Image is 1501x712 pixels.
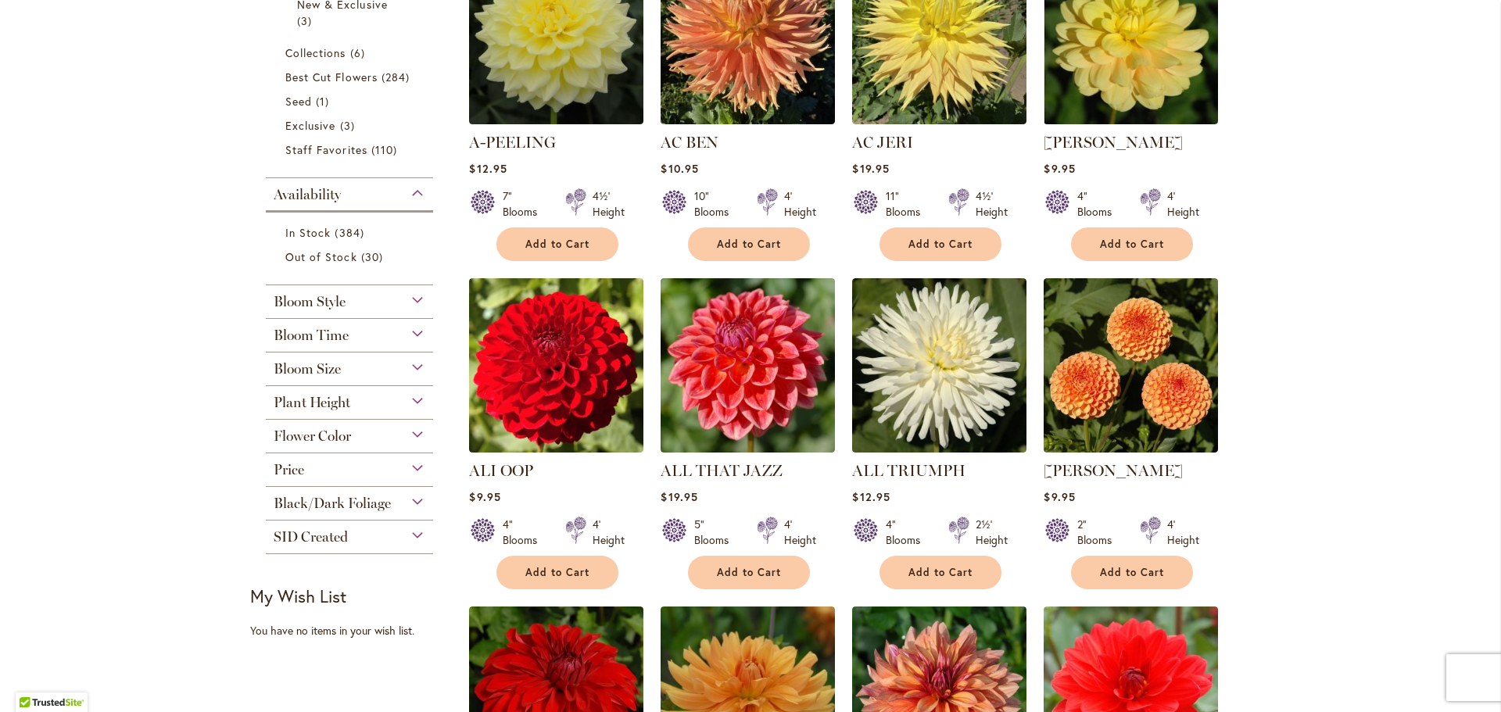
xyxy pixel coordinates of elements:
[250,585,346,607] strong: My Wish List
[976,188,1008,220] div: 4½' Height
[694,188,738,220] div: 10" Blooms
[852,489,890,504] span: $12.95
[297,13,316,29] span: 3
[1044,278,1218,453] img: AMBER QUEEN
[469,278,643,453] img: ALI OOP
[1100,566,1164,579] span: Add to Cart
[316,93,333,109] span: 1
[525,566,589,579] span: Add to Cart
[469,133,556,152] a: A-PEELING
[1044,133,1183,152] a: [PERSON_NAME]
[525,238,589,251] span: Add to Cart
[717,238,781,251] span: Add to Cart
[1044,461,1183,480] a: [PERSON_NAME]
[1044,113,1218,127] a: AHOY MATEY
[976,517,1008,548] div: 2½' Height
[852,441,1026,456] a: ALL TRIUMPH
[285,70,378,84] span: Best Cut Flowers
[371,141,401,158] span: 110
[661,133,718,152] a: AC BEN
[886,188,930,220] div: 11" Blooms
[350,45,369,61] span: 6
[285,93,417,109] a: Seed
[661,278,835,453] img: ALL THAT JAZZ
[503,517,546,548] div: 4" Blooms
[285,249,417,265] a: Out of Stock 30
[274,360,341,377] span: Bloom Size
[688,227,810,261] button: Add to Cart
[469,461,533,480] a: ALI OOP
[250,623,459,639] div: You have no items in your wish list.
[274,428,351,445] span: Flower Color
[274,528,348,546] span: SID Created
[688,556,810,589] button: Add to Cart
[285,45,417,61] a: Collections
[285,224,417,241] a: In Stock 384
[285,142,367,157] span: Staff Favorites
[908,238,973,251] span: Add to Cart
[1077,517,1121,548] div: 2" Blooms
[274,327,349,344] span: Bloom Time
[496,227,618,261] button: Add to Cart
[1077,188,1121,220] div: 4" Blooms
[361,249,387,265] span: 30
[852,461,965,480] a: ALL TRIUMPH
[285,249,357,264] span: Out of Stock
[593,517,625,548] div: 4' Height
[285,45,346,60] span: Collections
[274,186,341,203] span: Availability
[12,657,56,700] iframe: Launch Accessibility Center
[694,517,738,548] div: 5" Blooms
[340,117,359,134] span: 3
[274,461,304,478] span: Price
[784,188,816,220] div: 4' Height
[469,113,643,127] a: A-Peeling
[717,566,781,579] span: Add to Cart
[1071,556,1193,589] button: Add to Cart
[852,161,889,176] span: $19.95
[661,161,698,176] span: $10.95
[285,118,335,133] span: Exclusive
[285,141,417,158] a: Staff Favorites
[886,517,930,548] div: 4" Blooms
[469,161,507,176] span: $12.95
[908,566,973,579] span: Add to Cart
[879,556,1001,589] button: Add to Cart
[1167,188,1199,220] div: 4' Height
[274,394,350,411] span: Plant Height
[469,489,500,504] span: $9.95
[1044,489,1075,504] span: $9.95
[1167,517,1199,548] div: 4' Height
[661,441,835,456] a: ALL THAT JAZZ
[784,517,816,548] div: 4' Height
[661,489,697,504] span: $19.95
[274,495,391,512] span: Black/Dark Foliage
[469,441,643,456] a: ALI OOP
[285,117,417,134] a: Exclusive
[852,133,913,152] a: AC JERI
[1044,161,1075,176] span: $9.95
[879,227,1001,261] button: Add to Cart
[274,293,346,310] span: Bloom Style
[496,556,618,589] button: Add to Cart
[661,113,835,127] a: AC BEN
[335,224,367,241] span: 384
[503,188,546,220] div: 7" Blooms
[593,188,625,220] div: 4½' Height
[852,113,1026,127] a: AC Jeri
[285,94,312,109] span: Seed
[1044,441,1218,456] a: AMBER QUEEN
[852,278,1026,453] img: ALL TRIUMPH
[661,461,783,480] a: ALL THAT JAZZ
[285,69,417,85] a: Best Cut Flowers
[382,69,414,85] span: 284
[285,225,331,240] span: In Stock
[1100,238,1164,251] span: Add to Cart
[1071,227,1193,261] button: Add to Cart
